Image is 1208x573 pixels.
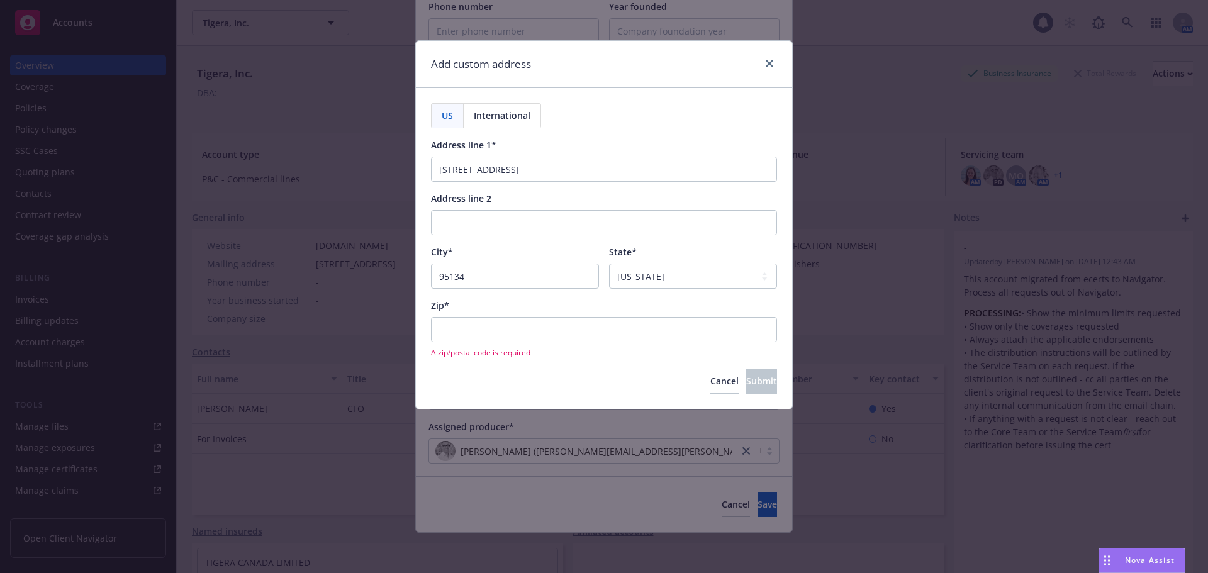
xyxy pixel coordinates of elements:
[474,109,530,122] span: International
[762,56,777,71] a: close
[431,347,777,358] span: A zip/postal code is required
[431,192,491,204] span: Address line 2
[442,109,453,122] span: US
[710,375,739,387] span: Cancel
[1125,555,1175,565] span: Nova Assist
[710,369,739,394] button: Cancel
[431,139,496,151] span: Address line 1*
[1099,548,1115,572] div: Drag to move
[609,246,637,258] span: State*
[1099,548,1185,573] button: Nova Assist
[746,369,777,394] button: Submit
[431,56,531,72] h1: Add custom address
[746,375,777,387] span: Submit
[431,246,453,258] span: City*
